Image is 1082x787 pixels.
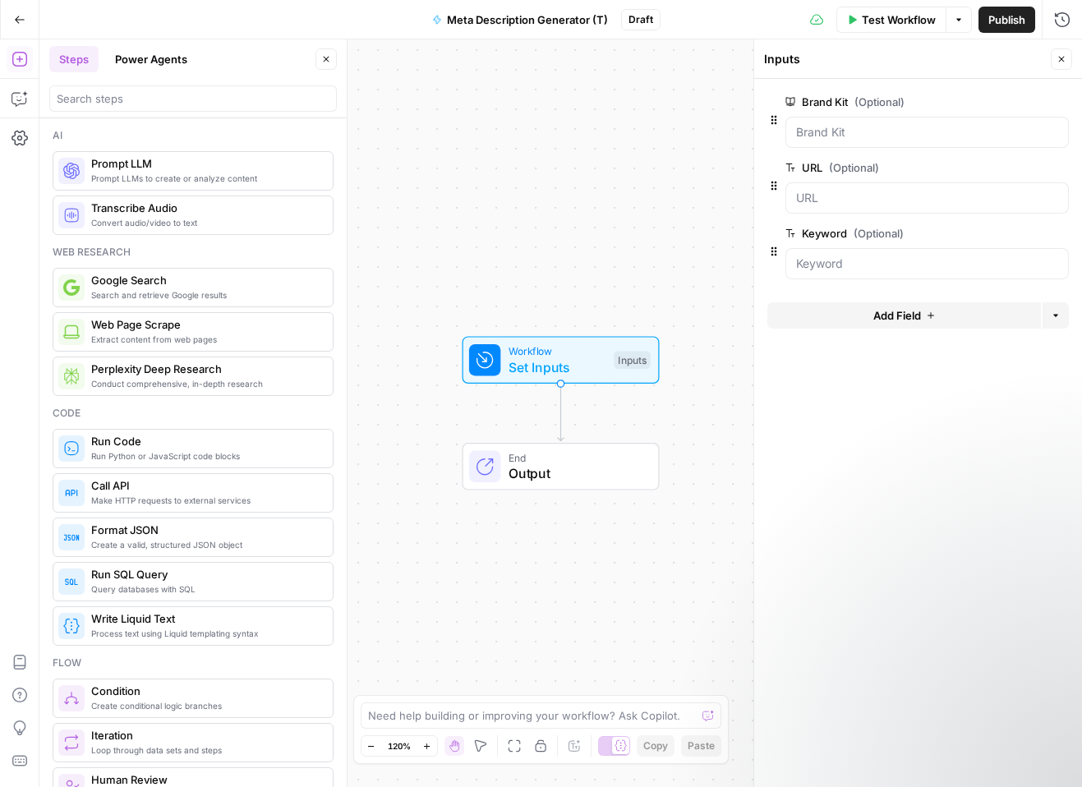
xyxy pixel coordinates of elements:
[53,245,334,260] div: Web research
[836,7,946,33] button: Test Workflow
[91,566,320,582] span: Run SQL Query
[105,46,197,72] button: Power Agents
[767,302,1041,329] button: Add Field
[91,155,320,172] span: Prompt LLM
[643,739,668,753] span: Copy
[785,94,976,110] label: Brand Kit
[829,159,879,176] span: (Optional)
[91,683,320,699] span: Condition
[91,272,320,288] span: Google Search
[614,351,650,369] div: Inputs
[854,94,905,110] span: (Optional)
[91,727,320,743] span: Iteration
[91,333,320,346] span: Extract content from web pages
[447,12,608,28] span: Meta Description Generator (T)
[785,159,976,176] label: URL
[91,699,320,712] span: Create conditional logic branches
[408,443,714,490] div: EndOutput
[91,449,320,463] span: Run Python or JavaScript code blocks
[91,316,320,333] span: Web Page Scrape
[91,743,320,757] span: Loop through data sets and steps
[688,739,715,753] span: Paste
[509,343,606,359] span: Workflow
[796,124,1058,140] input: Brand Kit
[91,627,320,640] span: Process text using Liquid templating syntax
[408,336,714,384] div: WorkflowSet InputsInputs
[509,463,642,483] span: Output
[53,656,334,670] div: Flow
[53,128,334,143] div: Ai
[91,200,320,216] span: Transcribe Audio
[91,433,320,449] span: Run Code
[628,12,653,27] span: Draft
[91,494,320,507] span: Make HTTP requests to external services
[91,361,320,377] span: Perplexity Deep Research
[388,739,411,752] span: 120%
[637,735,675,757] button: Copy
[57,90,329,107] input: Search steps
[91,610,320,627] span: Write Liquid Text
[854,225,904,242] span: (Optional)
[785,225,976,242] label: Keyword
[49,46,99,72] button: Steps
[91,538,320,551] span: Create a valid, structured JSON object
[988,12,1025,28] span: Publish
[53,406,334,421] div: Code
[91,172,320,185] span: Prompt LLMs to create or analyze content
[509,357,606,377] span: Set Inputs
[509,449,642,465] span: End
[796,255,1058,272] input: Keyword
[91,288,320,301] span: Search and retrieve Google results
[764,51,1046,67] div: Inputs
[91,477,320,494] span: Call API
[862,12,936,28] span: Test Workflow
[91,216,320,229] span: Convert audio/video to text
[91,582,320,596] span: Query databases with SQL
[978,7,1035,33] button: Publish
[681,735,721,757] button: Paste
[91,522,320,538] span: Format JSON
[558,384,564,441] g: Edge from start to end
[796,190,1058,206] input: URL
[422,7,618,33] button: Meta Description Generator (T)
[91,377,320,390] span: Conduct comprehensive, in-depth research
[873,307,921,324] span: Add Field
